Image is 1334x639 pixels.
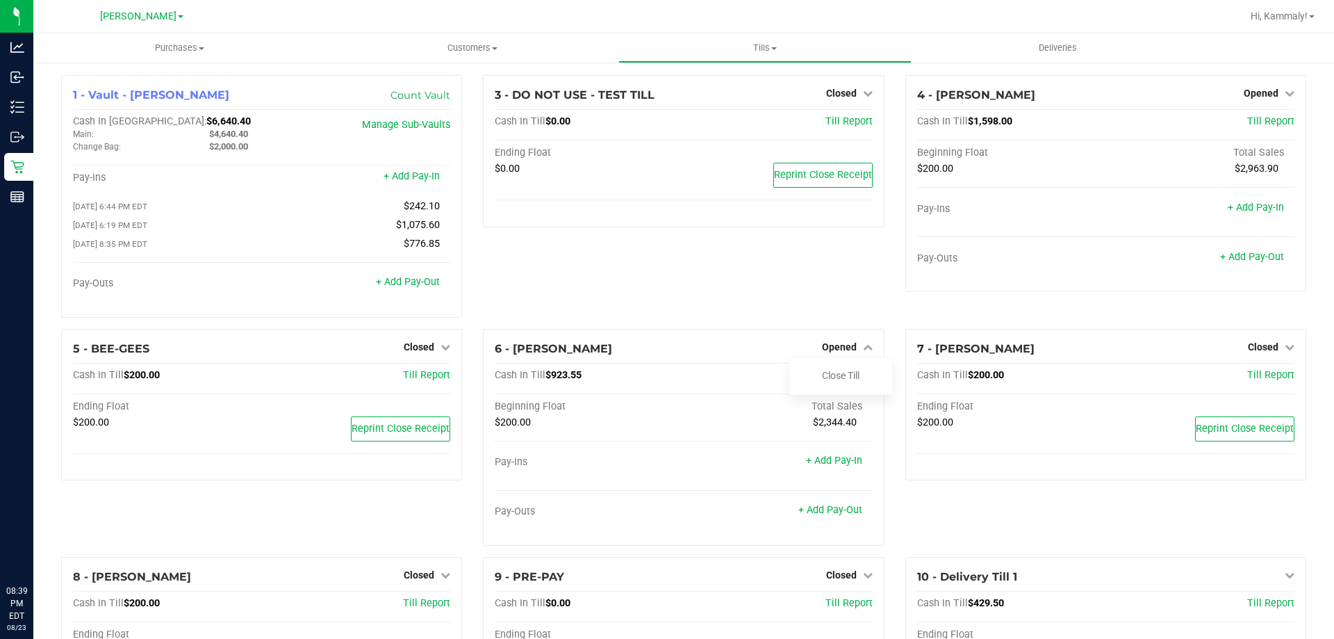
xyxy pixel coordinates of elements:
span: Cash In Till [917,115,968,127]
span: $200.00 [124,597,160,609]
span: [PERSON_NAME] [100,10,176,22]
a: + Add Pay-In [806,455,862,467]
span: Closed [826,569,857,581]
a: + Add Pay-Out [1220,251,1284,263]
div: Total Sales [684,401,873,413]
div: Pay-Outs [917,252,1106,265]
button: Reprint Close Receipt [773,163,873,188]
span: Opened [822,341,857,353]
span: Closed [404,341,434,353]
span: Cash In Till [917,369,968,381]
span: Main: [73,129,94,139]
div: Pay-Ins [495,456,684,469]
a: Till Report [403,369,450,381]
span: Cash In [GEOGRAPHIC_DATA]: [73,115,206,127]
span: $0.00 [495,163,520,175]
a: Deliveries [912,33,1204,63]
div: Ending Float [73,401,262,413]
div: Pay-Outs [495,505,684,518]
span: Closed [1248,341,1278,353]
span: Tills [619,42,910,54]
span: Cash In Till [73,597,124,609]
span: $2,000.00 [209,141,248,152]
inline-svg: Reports [10,190,24,204]
span: 8 - [PERSON_NAME] [73,570,191,583]
span: [DATE] 8:35 PM EDT [73,239,147,249]
div: Ending Float [917,401,1106,413]
iframe: Resource center [14,528,56,569]
p: 08/23 [6,622,27,633]
inline-svg: Inventory [10,100,24,114]
span: $200.00 [917,416,953,428]
a: Tills [618,33,911,63]
div: Ending Float [495,147,684,159]
div: Pay-Ins [73,172,262,184]
a: Till Report [1247,115,1294,127]
span: 5 - BEE-GEES [73,342,149,355]
a: Till Report [825,115,873,127]
button: Reprint Close Receipt [1195,416,1294,442]
span: Cash In Till [73,369,124,381]
a: Purchases [33,33,326,63]
span: $200.00 [73,416,109,428]
div: Beginning Float [917,147,1106,159]
a: Till Report [1247,597,1294,609]
span: 9 - PRE-PAY [495,570,564,583]
inline-svg: Inbound [10,70,24,84]
span: Opened [1244,88,1278,99]
inline-svg: Retail [10,160,24,174]
span: $200.00 [968,369,1004,381]
span: [DATE] 6:19 PM EDT [73,220,147,230]
span: Cash In Till [495,597,545,609]
a: Till Report [825,597,873,609]
span: $923.55 [545,369,582,381]
span: [DATE] 6:44 PM EDT [73,202,147,211]
a: + Add Pay-In [1228,202,1284,213]
inline-svg: Outbound [10,130,24,144]
p: 08:39 PM EDT [6,585,27,622]
span: Reprint Close Receipt [774,169,872,181]
span: Closed [826,88,857,99]
span: 3 - DO NOT USE - TEST TILL [495,88,654,102]
span: Cash In Till [495,369,545,381]
span: $242.10 [404,200,440,212]
span: Purchases [33,42,326,54]
span: Deliveries [1020,42,1096,54]
button: Reprint Close Receipt [351,416,450,442]
a: Till Report [1247,369,1294,381]
span: Reprint Close Receipt [352,423,450,435]
span: $2,344.40 [813,416,857,428]
span: $0.00 [545,115,570,127]
a: + Add Pay-Out [376,276,440,288]
a: + Add Pay-In [384,170,440,182]
span: Closed [404,569,434,581]
a: Customers [326,33,618,63]
span: $200.00 [124,369,160,381]
span: 7 - [PERSON_NAME] [917,342,1035,355]
a: Till Report [403,597,450,609]
span: Cash In Till [917,597,968,609]
span: $6,640.40 [206,115,251,127]
span: 6 - [PERSON_NAME] [495,342,612,355]
span: $200.00 [917,163,953,175]
a: + Add Pay-Out [798,504,862,516]
div: Total Sales [1105,147,1294,159]
span: 1 - Vault - [PERSON_NAME] [73,88,229,102]
div: Pay-Outs [73,277,262,290]
a: Manage Sub-Vaults [362,119,450,131]
span: Cash In Till [495,115,545,127]
span: $200.00 [495,416,531,428]
a: Close Till [822,370,859,381]
span: 10 - Delivery Till 1 [917,570,1017,583]
span: Customers [327,42,618,54]
span: Change Bag: [73,142,121,152]
span: $1,075.60 [396,219,440,231]
span: $4,640.40 [209,129,248,139]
